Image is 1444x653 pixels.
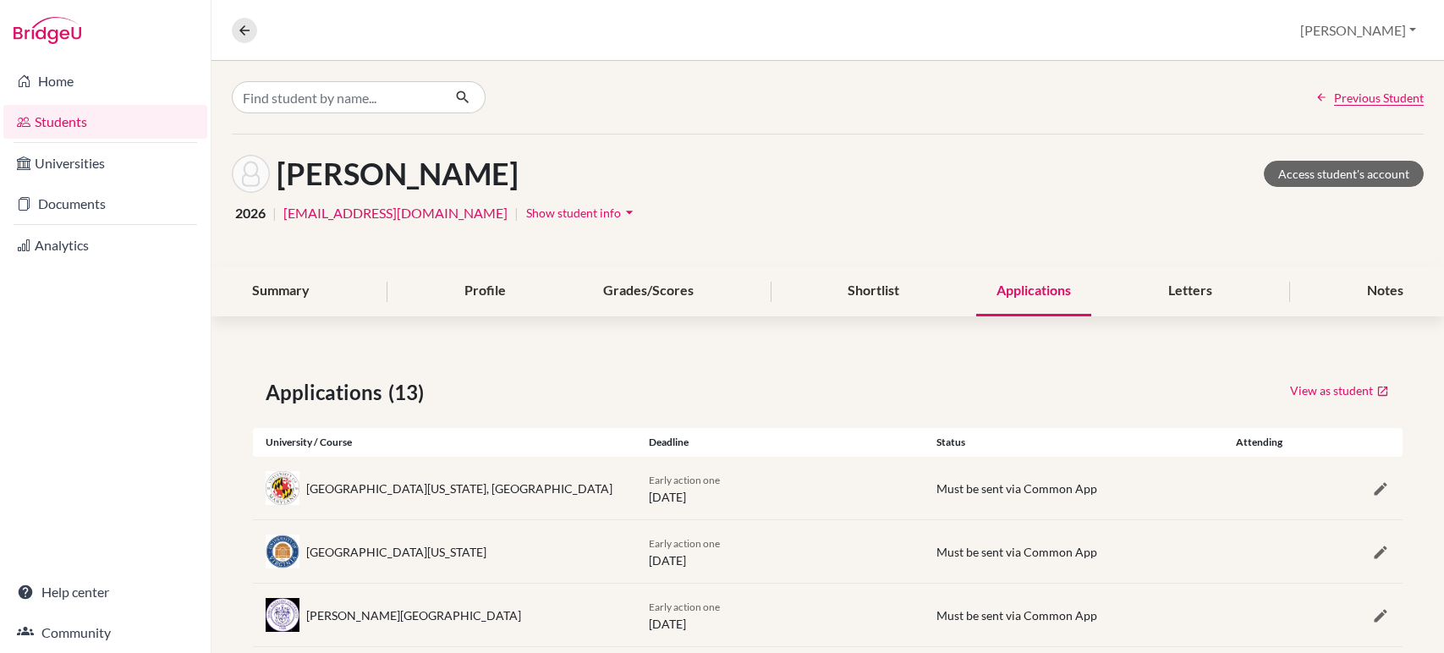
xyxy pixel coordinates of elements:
div: Applications [976,266,1091,316]
a: Community [3,616,207,650]
a: Universities [3,146,207,180]
div: Grades/Scores [583,266,714,316]
div: Attending [1211,435,1307,450]
span: Must be sent via Common App [936,545,1097,559]
div: [DATE] [636,470,924,506]
button: Show student infoarrow_drop_down [525,200,639,226]
a: Access student's account [1264,161,1424,187]
div: [PERSON_NAME][GEOGRAPHIC_DATA] [306,606,521,624]
div: Notes [1347,266,1424,316]
a: Analytics [3,228,207,262]
div: Shortlist [827,266,920,316]
span: Early action one [649,537,720,550]
a: Students [3,105,207,139]
span: Early action one [649,601,720,613]
span: Must be sent via Common App [936,481,1097,496]
span: Applications [266,377,388,408]
div: [DATE] [636,597,924,633]
div: Status [924,435,1211,450]
span: 2026 [235,203,266,223]
img: Bridge-U [14,17,81,44]
span: Previous Student [1334,89,1424,107]
div: Profile [444,266,526,316]
i: arrow_drop_down [621,204,638,221]
span: | [272,203,277,223]
div: University / Course [253,435,636,450]
img: us_vir_qaxqzhv_.jpeg [266,535,299,568]
a: View as student [1289,377,1390,403]
div: Deadline [636,435,924,450]
a: Documents [3,187,207,221]
div: [GEOGRAPHIC_DATA][US_STATE], [GEOGRAPHIC_DATA] [306,480,612,497]
img: us_umd_61blo108.jpeg [266,471,299,505]
span: (13) [388,377,431,408]
div: Summary [232,266,330,316]
span: Early action one [649,474,720,486]
span: | [514,203,519,223]
a: Help center [3,575,207,609]
a: Previous Student [1315,89,1424,107]
div: [DATE] [636,534,924,569]
span: Must be sent via Common App [936,608,1097,623]
button: [PERSON_NAME] [1293,14,1424,47]
div: Letters [1148,266,1233,316]
a: Home [3,64,207,98]
h1: [PERSON_NAME] [277,156,519,192]
span: Show student info [526,206,621,220]
img: us_jmu_ehjp9ckj.jpeg [266,598,299,632]
img: Laura Woodall's avatar [232,155,270,193]
div: [GEOGRAPHIC_DATA][US_STATE] [306,543,486,561]
input: Find student by name... [232,81,442,113]
a: [EMAIL_ADDRESS][DOMAIN_NAME] [283,203,508,223]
